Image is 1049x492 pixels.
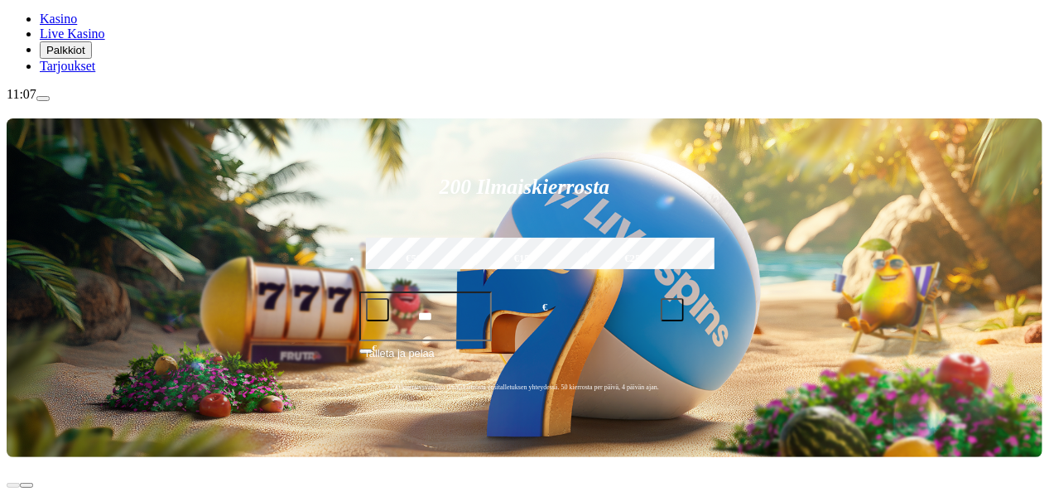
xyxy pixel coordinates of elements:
label: €250 [583,235,688,283]
button: prev slide [7,483,20,488]
a: Kasino [40,12,77,26]
button: minus icon [366,298,389,321]
span: € [373,343,378,353]
span: € [542,300,547,316]
a: Live Kasino [40,27,105,41]
button: menu [36,96,50,101]
button: plus icon [661,298,684,321]
a: Tarjoukset [40,59,95,73]
button: next slide [20,483,33,488]
label: €150 [472,235,577,283]
span: Talleta ja pelaa [364,345,435,375]
span: 11:07 [7,87,36,101]
button: Talleta ja pelaa [359,345,691,376]
button: Palkkiot [40,41,92,59]
nav: Main menu [7,12,1042,74]
span: Palkkiot [46,44,85,56]
label: €50 [362,235,467,283]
